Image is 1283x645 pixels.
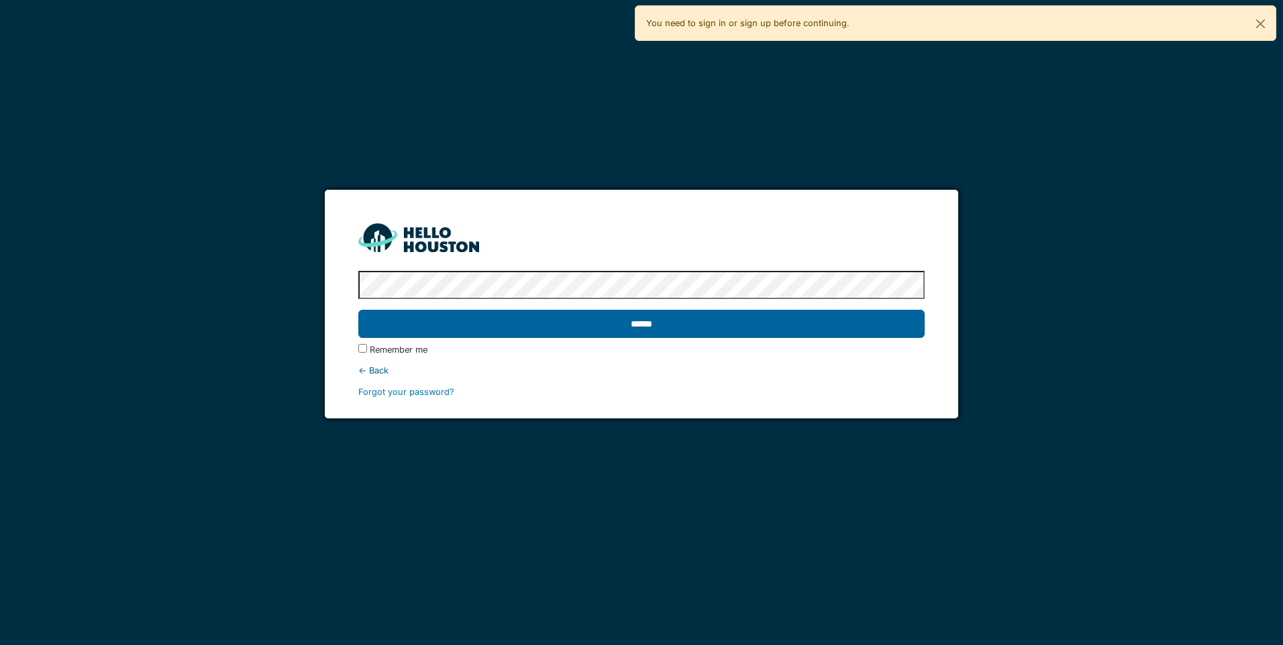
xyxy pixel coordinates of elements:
img: HH_line-BYnF2_Hg.png [358,223,479,252]
label: Remember me [370,343,427,356]
button: Close [1245,6,1276,42]
a: Forgot your password? [358,387,454,397]
div: You need to sign in or sign up before continuing. [635,5,1276,41]
div: ← Back [358,364,924,377]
